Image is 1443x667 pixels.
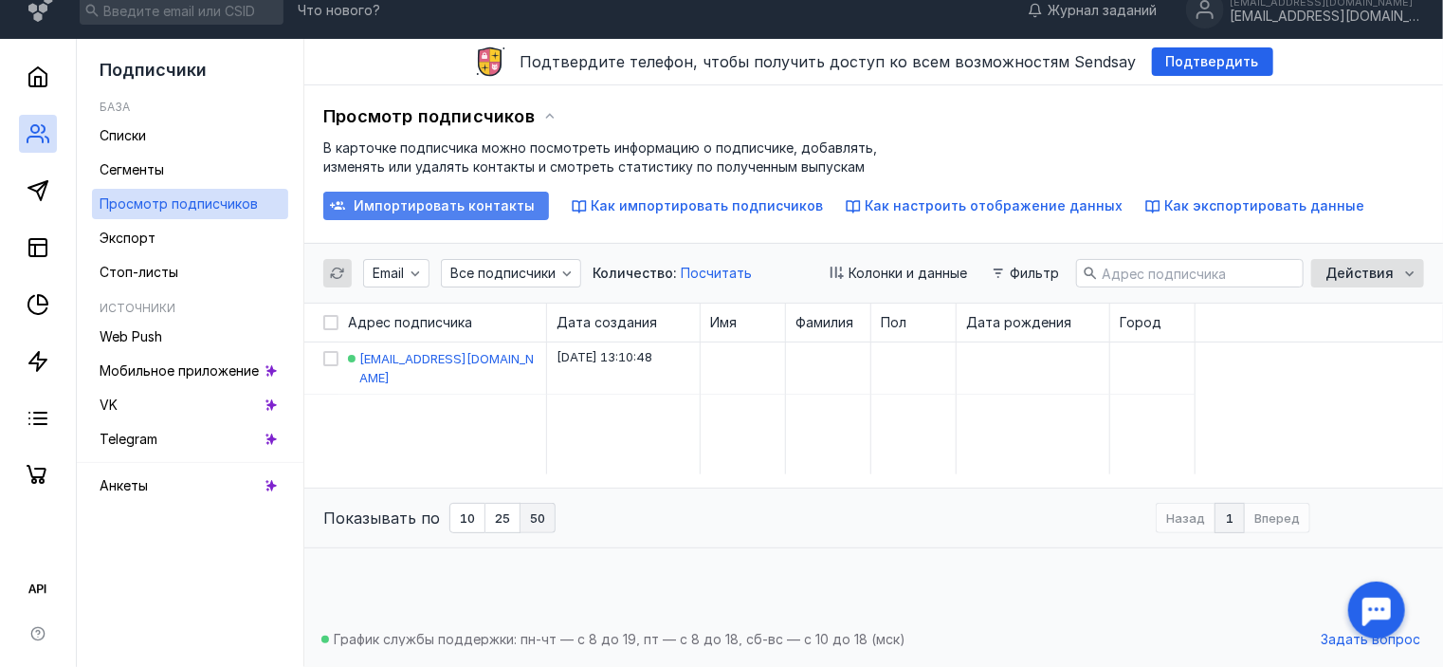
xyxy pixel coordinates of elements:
[1018,1,1166,20] a: Журнал заданий
[1321,632,1420,648] span: Задать вопрос
[100,328,162,344] span: Web Push
[100,397,118,413] span: VK
[865,197,1123,213] span: Как настроить отображение данных
[1311,625,1430,654] button: Задать вопрос
[681,265,752,281] span: Посчитать
[92,322,288,352] a: Web Push
[100,195,258,212] span: Просмотр подписчиков
[1077,260,1303,287] input: Адрес подписчика
[823,259,977,287] button: Колонки и данные
[485,503,521,533] button: 25
[92,120,288,151] a: Списки
[100,161,164,177] span: Сегменты
[359,351,534,385] span: [EMAIL_ADDRESS][DOMAIN_NAME]
[323,192,549,220] a: Импортировать контакты
[1325,266,1394,282] span: Действия
[984,259,1069,287] button: Фильтр
[298,4,380,17] span: Что нового?
[572,196,823,215] button: Как импортировать подписчиков
[1048,1,1157,20] span: Журнал заданий
[100,127,146,143] span: Списки
[92,189,288,219] a: Просмотр подписчиков
[495,512,510,525] span: 25
[530,512,545,525] span: 50
[849,266,967,282] span: Колонки и данные
[521,503,556,533] button: 50
[1120,313,1161,332] span: Город
[373,266,404,282] span: Email
[100,477,148,493] span: Анкеты
[1010,266,1059,282] span: Фильтр
[591,197,823,213] span: Как импортировать подписчиков
[966,313,1071,332] span: Дата рождения
[881,313,906,332] span: Пол
[100,230,155,246] span: Экспорт
[795,313,853,332] span: Фамилия
[100,362,259,379] span: Мобильное приложение
[681,264,752,283] button: Посчитать
[100,60,207,80] span: Подписчики
[521,52,1137,71] span: Подтвердите телефон, чтобы получить доступ ко всем возможностям Sendsay
[846,196,1123,215] button: Как настроить отображение данных
[1311,259,1424,287] button: Действия
[348,313,472,332] span: Адрес подписчика
[323,507,440,529] span: Показывать по
[460,512,475,525] span: 10
[1145,196,1364,215] button: Как экспортировать данные
[710,313,737,332] span: Имя
[100,264,178,280] span: Стоп-листы
[1230,9,1419,25] div: [EMAIL_ADDRESS][DOMAIN_NAME]
[1152,47,1273,76] button: Подтвердить
[92,356,288,386] a: Мобильное приложение
[100,301,175,315] h5: Источники
[92,390,288,420] a: VK
[100,431,157,447] span: Telegram
[1166,54,1259,70] span: Подтвердить
[449,503,485,533] button: 10
[593,264,677,283] span: Количество:
[92,257,288,287] a: Стоп-листы
[92,223,288,253] a: Экспорт
[450,266,556,282] span: Все подписчики
[359,349,537,387] a: [EMAIL_ADDRESS][DOMAIN_NAME]
[363,259,429,287] button: Email
[557,349,652,364] span: [DATE] 13:10:48
[557,313,657,332] span: Дата создания
[334,631,905,647] span: График службы поддержки: пн-чт — с 8 до 19, пт — с 8 до 18, сб-вс — с 10 до 18 (мск)
[100,100,130,114] h5: База
[1164,197,1364,213] span: Как экспортировать данные
[92,471,288,501] a: Анкеты
[288,4,390,17] a: Что нового?
[92,424,288,454] a: Telegram
[441,259,581,287] button: Все подписчики
[323,106,535,127] span: Просмотр подписчиков
[354,198,535,214] span: Импортировать контакты
[323,139,877,175] span: В карточке подписчика можно посмотреть информацию о подписчике, добавлять, изменять или удалять к...
[92,155,288,185] a: Сегменты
